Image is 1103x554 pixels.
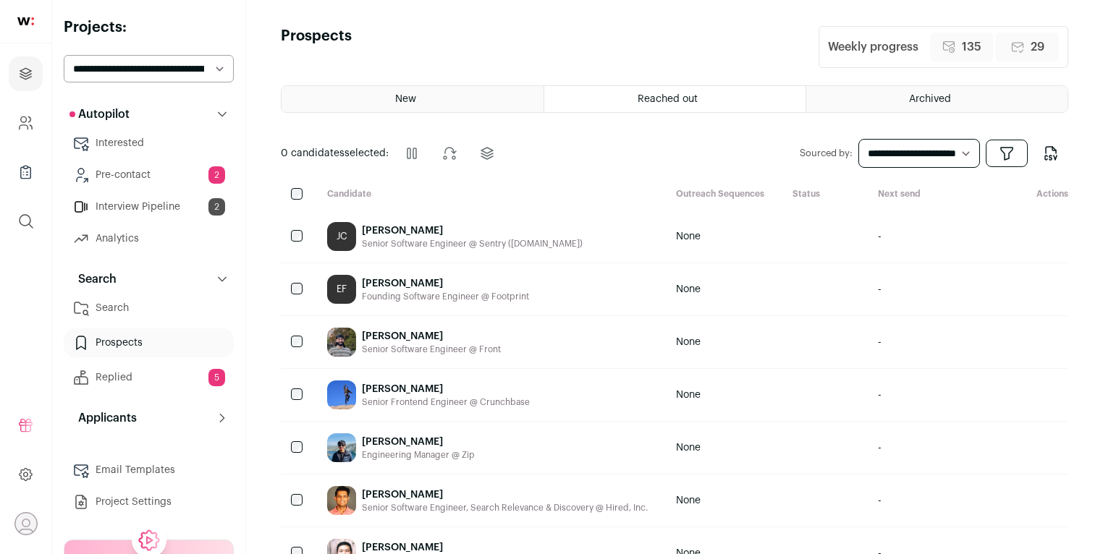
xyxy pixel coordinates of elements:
span: 29 [1031,38,1044,56]
div: [PERSON_NAME] [362,435,475,449]
span: - [878,282,882,297]
div: Founding Software Engineer @ Footprint [362,291,529,302]
span: Archived [909,94,951,104]
a: Project Settings [64,487,234,516]
a: Pre-contact2 [64,161,234,189]
span: - [878,493,882,508]
img: wellfound-shorthand-0d5821cbd27db2630d0214b213865d53afaa358527fdda9d0ea32b1df1b89c2c.svg [17,17,34,25]
a: Projects [9,56,43,91]
span: - [878,440,882,455]
div: Senior Software Engineer @ Front [362,344,501,355]
img: 90180c2a810131fff7b2c819c8cd1f036a2d14b24172cfaeeb0b903631167e36.jpg [327,433,356,462]
div: Senior Software Engineer, Search Relevance & Discovery @ Hired, Inc. [362,502,648,513]
div: [PERSON_NAME] [362,329,501,344]
div: Next send [866,188,987,202]
div: Engineering Manager @ Zip [362,449,475,461]
a: Archived [806,86,1068,112]
div: None [664,422,781,474]
a: Interview Pipeline2 [64,192,234,221]
span: 0 candidates [281,148,345,158]
a: Prospects [64,328,234,357]
img: e4318a66acae8fa740285a045a8084a8fe98c9a275d0c76436c3f294c224e8fa [327,328,356,357]
button: Open dropdown [14,512,38,535]
a: Search [64,294,234,323]
span: 2 [208,198,225,216]
a: Replied5 [64,363,234,392]
div: Status [781,188,867,202]
div: None [664,263,781,315]
div: [PERSON_NAME] [362,276,529,291]
span: - [878,335,882,349]
div: None [664,316,781,368]
div: Actions [987,188,1068,202]
div: Senior Frontend Engineer @ Crunchbase [362,396,530,408]
a: Email Templates [64,456,234,485]
button: Applicants [64,404,234,432]
a: Company Lists [9,155,43,189]
h2: Projects: [64,17,234,38]
p: Autopilot [69,106,130,123]
button: Export to CSV [1034,136,1068,171]
p: Applicants [69,409,137,427]
span: selected: [281,146,389,161]
p: Search [69,270,117,288]
span: - [878,388,882,402]
a: Company and ATS Settings [9,106,43,140]
div: None [664,474,781,527]
img: 90ef617fd904a395ca16392b5057e3ab85641990126c4d13ec8b755ef910f6ac.jpg [327,486,356,515]
a: Interested [64,129,234,158]
a: New [282,86,544,112]
div: None [664,369,781,421]
img: 1b2098a7a786003af665f40732a315c8488dca66f6ec718c96a177ab4abf4e70 [327,380,356,409]
button: Autopilot [64,100,234,129]
h1: Prospects [281,26,352,68]
span: 135 [962,38,981,56]
div: [PERSON_NAME] [362,487,648,502]
div: [PERSON_NAME] [362,382,530,396]
label: Sourced by: [800,148,853,159]
div: Weekly progress [828,38,918,56]
span: New [395,94,416,104]
div: None [664,210,781,263]
span: Reached out [638,94,698,104]
span: 2 [208,166,225,184]
div: JC [327,222,356,251]
div: Senior Software Engineer @ Sentry ([DOMAIN_NAME]) [362,238,583,250]
a: Analytics [64,224,234,253]
span: - [878,229,882,244]
button: Search [64,265,234,294]
div: EF [327,275,356,304]
button: Open dropdown [986,140,1028,167]
div: Outreach Sequences [664,188,781,202]
button: Pause outreach [394,136,429,171]
div: Candidate [316,188,664,202]
span: 5 [208,369,225,386]
div: [PERSON_NAME] [362,223,583,238]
